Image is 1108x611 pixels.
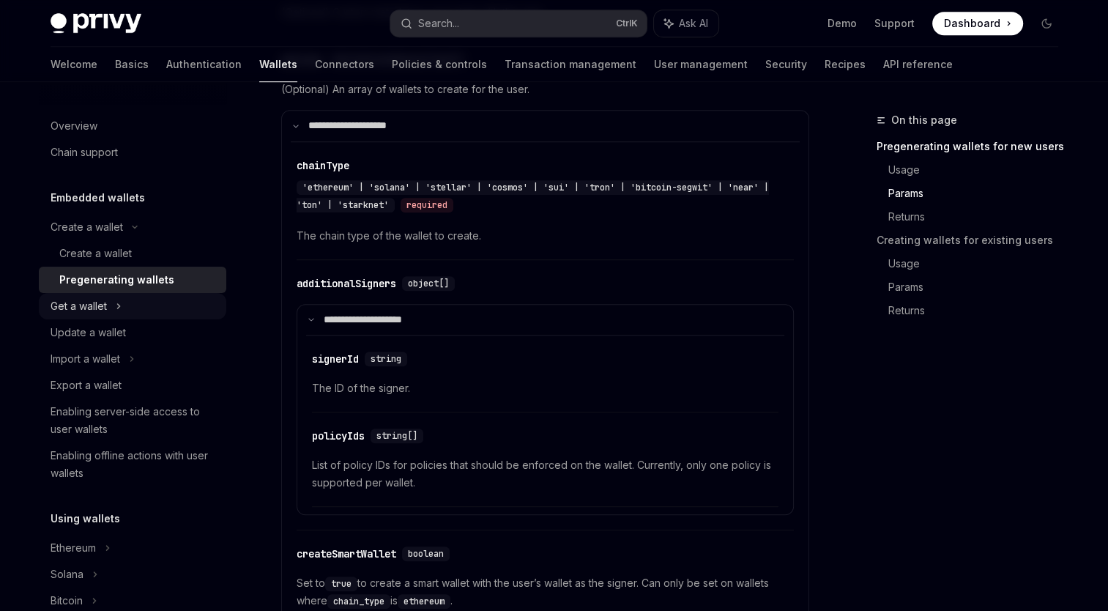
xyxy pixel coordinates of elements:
[51,47,97,82] a: Welcome
[327,594,390,609] code: chain_type
[376,430,417,442] span: string[]
[39,139,226,166] a: Chain support
[51,447,217,482] div: Enabling offline actions with user wallets
[312,352,359,366] div: signerId
[679,16,708,31] span: Ask AI
[828,16,857,31] a: Demo
[51,592,83,610] div: Bitcoin
[392,47,487,82] a: Policies & controls
[51,218,123,236] div: Create a wallet
[888,275,1070,299] a: Params
[312,456,778,492] span: List of policy IDs for policies that should be enforced on the wallet. Currently, only one policy...
[39,319,226,346] a: Update a wallet
[408,278,449,289] span: object[]
[616,18,638,29] span: Ctrl K
[39,240,226,267] a: Create a wallet
[39,372,226,399] a: Export a wallet
[944,16,1000,31] span: Dashboard
[281,81,809,98] span: (Optional) An array of wallets to create for the user.
[891,111,957,129] span: On this page
[51,403,217,438] div: Enabling server-side access to user wallets
[51,297,107,315] div: Get a wallet
[297,574,794,610] span: Set to to create a smart wallet with the user’s wallet as the signer. Can only be set on wallets ...
[888,158,1070,182] a: Usage
[51,117,97,135] div: Overview
[39,113,226,139] a: Overview
[888,205,1070,229] a: Returns
[877,229,1070,252] a: Creating wallets for existing users
[1035,12,1058,35] button: Toggle dark mode
[51,510,120,527] h5: Using wallets
[51,324,126,341] div: Update a wallet
[408,548,444,560] span: boolean
[115,47,149,82] a: Basics
[51,144,118,161] div: Chain support
[654,47,748,82] a: User management
[59,271,174,289] div: Pregenerating wallets
[297,227,794,245] span: The chain type of the wallet to create.
[765,47,807,82] a: Security
[325,577,357,591] code: true
[51,377,122,394] div: Export a wallet
[877,135,1070,158] a: Pregenerating wallets for new users
[825,47,866,82] a: Recipes
[398,594,450,609] code: ethereum
[51,189,145,207] h5: Embedded wallets
[505,47,636,82] a: Transaction management
[654,10,718,37] button: Ask AI
[39,399,226,442] a: Enabling server-side access to user wallets
[51,566,83,583] div: Solana
[39,442,226,486] a: Enabling offline actions with user wallets
[401,198,453,212] div: required
[51,539,96,557] div: Ethereum
[888,299,1070,322] a: Returns
[315,47,374,82] a: Connectors
[297,182,769,211] span: 'ethereum' | 'solana' | 'stellar' | 'cosmos' | 'sui' | 'tron' | 'bitcoin-segwit' | 'near' | 'ton'...
[390,10,647,37] button: Search...CtrlK
[297,158,349,173] div: chainType
[297,276,396,291] div: additionalSigners
[312,429,365,443] div: policyIds
[312,379,778,397] span: The ID of the signer.
[418,15,459,32] div: Search...
[51,350,120,368] div: Import a wallet
[371,353,401,365] span: string
[297,547,396,561] div: createSmartWallet
[874,16,915,31] a: Support
[883,47,953,82] a: API reference
[39,267,226,293] a: Pregenerating wallets
[51,13,141,34] img: dark logo
[888,182,1070,205] a: Params
[259,47,297,82] a: Wallets
[888,252,1070,275] a: Usage
[166,47,242,82] a: Authentication
[59,245,132,262] div: Create a wallet
[932,12,1023,35] a: Dashboard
